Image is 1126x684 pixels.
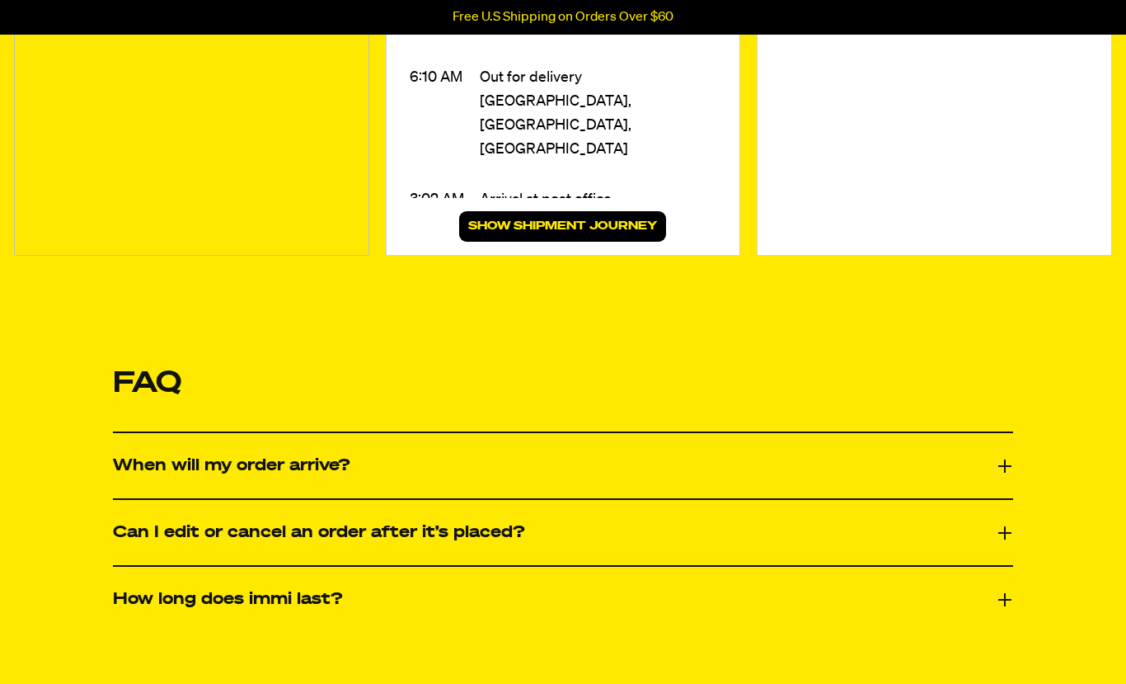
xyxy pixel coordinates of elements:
[113,450,1014,481] button: When will my order arrive?
[8,608,155,676] iframe: Marketing Popup
[113,517,1014,548] button: Can I edit or cancel an order after it’s placed?
[113,584,1014,615] button: How long does immi last?
[453,10,673,25] p: Free U.S Shipping on Orders Over $60
[410,185,480,283] div: 3:02 AM
[459,211,666,243] button: Show shipment journey
[480,188,717,212] div: Arrival at post office
[410,63,480,161] div: 6:10 AM
[480,66,717,90] div: Out for delivery
[113,338,1014,432] h2: FAQ
[480,90,717,161] span: [GEOGRAPHIC_DATA], [GEOGRAPHIC_DATA], [GEOGRAPHIC_DATA]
